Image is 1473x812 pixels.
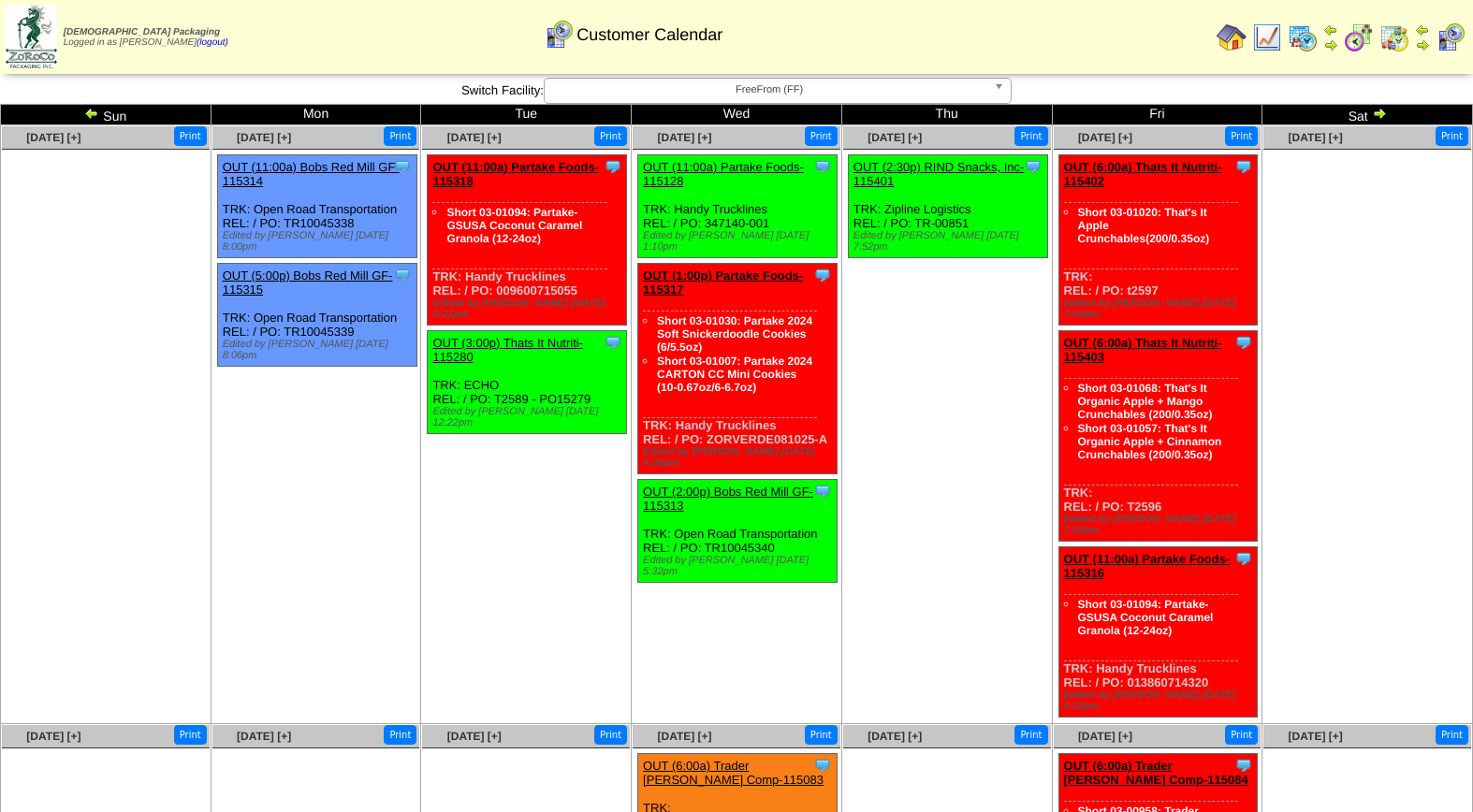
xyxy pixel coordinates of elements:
img: calendarcustomer.gif [1436,22,1466,52]
div: TRK: Handy Trucklines REL: / PO: 009600715055 [428,155,627,326]
a: OUT (1:00p) Partake Foods-115317 [643,268,803,297]
button: Print [174,126,207,146]
span: FreeFrom (FF) [552,79,986,101]
button: Print [174,725,207,745]
div: Edited by [PERSON_NAME] [DATE] 5:32pm [643,555,837,577]
div: Edited by [PERSON_NAME] [DATE] 1:10pm [643,230,837,253]
div: Edited by [PERSON_NAME] [DATE] 8:06pm [223,339,416,361]
img: Tooltip [813,756,832,775]
a: OUT (6:00a) Trader [PERSON_NAME] Comp-115084 [1064,759,1248,787]
img: calendarcustomer.gif [544,20,574,50]
img: arrowright.gif [1372,106,1387,121]
span: [DATE] [+] [237,730,291,743]
button: Print [594,725,627,745]
div: Edited by [PERSON_NAME] [DATE] 4:20pm [1064,689,1258,712]
button: Print [1225,126,1258,146]
img: calendarinout.gif [1379,22,1409,52]
img: zoroco-logo-small.webp [6,6,57,68]
img: Tooltip [393,157,412,176]
a: [DATE] [+] [1078,730,1132,743]
div: Edited by [PERSON_NAME] [DATE] 4:20pm [643,446,837,469]
a: [DATE] [+] [868,131,922,144]
button: Print [384,126,416,146]
a: OUT (11:00a) Bobs Red Mill GF-115314 [223,160,400,188]
a: OUT (6:00a) Thats It Nutriti-115403 [1064,336,1222,364]
div: Edited by [PERSON_NAME] [DATE] 8:00pm [223,230,416,253]
button: Print [594,126,627,146]
a: (logout) [197,37,228,48]
img: home.gif [1217,22,1247,52]
td: Mon [211,105,421,125]
img: arrowleft.gif [84,106,99,121]
a: OUT (6:00a) Thats It Nutriti-115402 [1064,160,1222,188]
td: Fri [1052,105,1262,125]
a: OUT (5:00p) Bobs Red Mill GF-115315 [223,268,393,297]
button: Print [384,725,416,745]
img: Tooltip [1234,756,1253,775]
a: [DATE] [+] [657,730,711,743]
a: [DATE] [+] [1289,131,1343,144]
a: OUT (11:00a) Partake Foods-115316 [1064,552,1231,580]
img: Tooltip [393,266,412,284]
button: Print [805,126,838,146]
a: OUT (11:00a) Partake Foods-115318 [432,160,599,188]
div: Edited by [PERSON_NAME] [DATE] 7:50pm [1064,297,1258,320]
button: Print [805,725,838,745]
img: Tooltip [604,157,622,176]
a: [DATE] [+] [868,730,922,743]
div: TRK: REL: / PO: T2596 [1058,331,1258,542]
img: arrowleft.gif [1323,22,1338,37]
img: Tooltip [604,333,622,352]
span: [DATE] [+] [1078,131,1132,144]
a: [DATE] [+] [657,131,711,144]
img: arrowright.gif [1323,37,1338,52]
button: Print [1225,725,1258,745]
td: Sat [1262,105,1473,125]
button: Print [1014,126,1047,146]
img: calendarblend.gif [1344,22,1374,52]
button: Print [1436,725,1468,745]
div: TRK: Handy Trucklines REL: / PO: 347140-001 [638,155,838,258]
a: OUT (2:00p) Bobs Red Mill GF-115313 [643,485,813,513]
a: [DATE] [+] [237,131,291,144]
span: Logged in as [PERSON_NAME] [64,27,228,48]
button: Print [1014,725,1047,745]
div: Edited by [PERSON_NAME] [DATE] 4:21pm [432,297,626,320]
a: Short 03-01094: Partake-GSUSA Coconut Caramel Granola (12-24oz) [1078,598,1214,637]
div: Edited by [PERSON_NAME] [DATE] 7:50pm [1064,514,1258,536]
img: Tooltip [1024,157,1043,176]
div: TRK: Zipline Logistics REL: / PO: TR-00851 [848,155,1047,258]
div: TRK: REL: / PO: t2597 [1058,155,1258,326]
div: TRK: ECHO REL: / PO: T2589 - PO15279 [428,331,627,434]
img: Tooltip [1234,157,1253,176]
td: Sun [1,105,211,125]
div: TRK: Open Road Transportation REL: / PO: TR10045338 [217,155,416,258]
div: TRK: Open Road Transportation REL: / PO: TR10045339 [217,264,416,367]
img: calendarprod.gif [1288,22,1318,52]
a: [DATE] [+] [447,730,502,743]
span: [DATE] [+] [447,131,502,144]
a: Short 03-01030: Partake 2024 Soft Snickerdoodle Cookies (6/5.5oz) [657,314,812,354]
a: [DATE] [+] [1289,730,1343,743]
img: arrowleft.gif [1415,22,1430,37]
img: arrowright.gif [1415,37,1430,52]
a: Short 03-01068: That's It Organic Apple + Mango Crunchables (200/0.35oz) [1078,382,1213,421]
a: Short 03-01007: Partake 2024 CARTON CC Mini Cookies (10-0.67oz/6-6.7oz) [657,355,812,394]
img: Tooltip [1234,333,1253,352]
img: Tooltip [1234,549,1253,568]
td: Tue [421,105,632,125]
span: [DATE] [+] [26,730,80,743]
img: Tooltip [813,157,832,176]
img: line_graph.gif [1252,22,1282,52]
div: TRK: Open Road Transportation REL: / PO: TR10045340 [638,480,838,583]
a: OUT (6:00a) Trader [PERSON_NAME] Comp-115083 [643,759,824,787]
a: OUT (11:00a) Partake Foods-115128 [643,160,804,188]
